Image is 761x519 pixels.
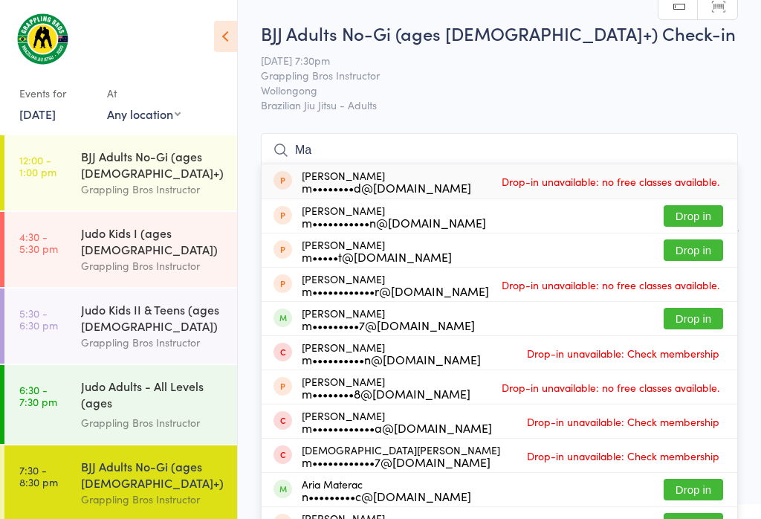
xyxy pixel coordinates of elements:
time: 5:30 - 6:30 pm [19,307,58,331]
button: Drop in [664,479,723,500]
div: Judo Kids II & Teens (ages [DEMOGRAPHIC_DATA]) [81,301,224,334]
a: 5:30 -6:30 pmJudo Kids II & Teens (ages [DEMOGRAPHIC_DATA])Grappling Bros Instructor [4,288,237,364]
span: Drop-in unavailable: no free classes available. [498,274,723,296]
time: 4:30 - 5:30 pm [19,231,58,254]
div: BJJ Adults No-Gi (ages [DEMOGRAPHIC_DATA]+) [81,148,224,181]
span: Drop-in unavailable: no free classes available. [498,376,723,399]
div: BJJ Adults No-Gi (ages [DEMOGRAPHIC_DATA]+) [81,458,224,491]
span: Wollongong [261,83,715,97]
time: 7:30 - 8:30 pm [19,464,58,488]
div: Judo Adults - All Levels (ages [DEMOGRAPHIC_DATA]+) [81,378,224,414]
div: m••••••••8@[DOMAIN_NAME] [302,387,470,399]
div: m••••••••d@[DOMAIN_NAME] [302,181,471,193]
div: Judo Kids I (ages [DEMOGRAPHIC_DATA]) [81,225,224,257]
button: Drop in [664,239,723,261]
span: Drop-in unavailable: no free classes available. [498,170,723,193]
div: [PERSON_NAME] [302,341,481,365]
button: Drop in [664,308,723,329]
time: 6:30 - 7:30 pm [19,384,57,407]
div: m••••••••••••7@[DOMAIN_NAME] [302,456,500,468]
a: 6:30 -7:30 pmJudo Adults - All Levels (ages [DEMOGRAPHIC_DATA]+)Grappling Bros Instructor [4,365,237,444]
a: [DATE] [19,106,56,122]
div: Aria Materac [302,478,471,502]
span: Grappling Bros Instructor [261,68,715,83]
div: [PERSON_NAME] [302,273,489,297]
div: [PERSON_NAME] [302,170,471,193]
div: [PERSON_NAME] [302,410,492,433]
div: At [107,81,181,106]
div: m•••••••••••n@[DOMAIN_NAME] [302,216,486,228]
div: m•••••••••7@[DOMAIN_NAME] [302,319,475,331]
a: 4:30 -5:30 pmJudo Kids I (ages [DEMOGRAPHIC_DATA])Grappling Bros Instructor [4,212,237,287]
span: [DATE] 7:30pm [261,53,715,68]
span: Drop-in unavailable: Check membership [523,342,723,364]
div: m••••••••••••r@[DOMAIN_NAME] [302,285,489,297]
div: Grappling Bros Instructor [81,491,224,508]
div: Grappling Bros Instructor [81,334,224,351]
div: m••••••••••••a@[DOMAIN_NAME] [302,422,492,433]
span: Drop-in unavailable: Check membership [523,410,723,433]
img: Grappling Bros Wollongong [15,11,71,66]
time: 12:00 - 1:00 pm [19,154,56,178]
div: [DEMOGRAPHIC_DATA][PERSON_NAME] [302,444,500,468]
div: Events for [19,81,92,106]
div: m•••••t@[DOMAIN_NAME] [302,251,452,262]
a: 12:00 -1:00 pmBJJ Adults No-Gi (ages [DEMOGRAPHIC_DATA]+)Grappling Bros Instructor [4,135,237,210]
span: Brazilian Jiu Jitsu - Adults [261,97,738,112]
div: Grappling Bros Instructor [81,181,224,198]
span: Drop-in unavailable: Check membership [523,445,723,467]
div: [PERSON_NAME] [302,307,475,331]
button: Drop in [664,205,723,227]
div: Grappling Bros Instructor [81,257,224,274]
div: n•••••••••c@[DOMAIN_NAME] [302,490,471,502]
div: [PERSON_NAME] [302,204,486,228]
div: [PERSON_NAME] [302,375,470,399]
div: Any location [107,106,181,122]
div: m••••••••••n@[DOMAIN_NAME] [302,353,481,365]
div: [PERSON_NAME] [302,239,452,262]
input: Search [261,133,738,167]
h2: BJJ Adults No-Gi (ages [DEMOGRAPHIC_DATA]+) Check-in [261,21,738,45]
div: Grappling Bros Instructor [81,414,224,431]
